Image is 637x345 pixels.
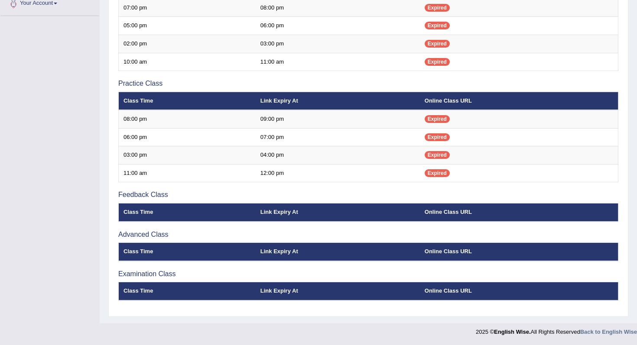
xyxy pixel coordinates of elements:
[256,243,420,261] th: Link Expiry At
[420,203,618,222] th: Online Class URL
[119,17,256,35] td: 05:00 pm
[425,22,450,29] span: Expired
[119,203,256,222] th: Class Time
[420,282,618,300] th: Online Class URL
[494,329,530,335] strong: English Wise.
[580,329,637,335] a: Back to English Wise
[119,110,256,128] td: 08:00 pm
[119,282,256,300] th: Class Time
[118,191,618,199] h3: Feedback Class
[256,110,420,128] td: 09:00 pm
[119,164,256,182] td: 11:00 am
[420,92,618,110] th: Online Class URL
[118,231,618,239] h3: Advanced Class
[256,53,420,71] td: 11:00 am
[425,169,450,177] span: Expired
[118,270,618,278] h3: Examination Class
[256,164,420,182] td: 12:00 pm
[425,115,450,123] span: Expired
[119,92,256,110] th: Class Time
[119,35,256,53] td: 02:00 pm
[256,146,420,164] td: 04:00 pm
[119,128,256,146] td: 06:00 pm
[425,133,450,141] span: Expired
[119,53,256,71] td: 10:00 am
[256,17,420,35] td: 06:00 pm
[425,4,450,12] span: Expired
[256,92,420,110] th: Link Expiry At
[256,282,420,300] th: Link Expiry At
[425,40,450,48] span: Expired
[420,243,618,261] th: Online Class URL
[425,151,450,159] span: Expired
[256,203,420,222] th: Link Expiry At
[256,128,420,146] td: 07:00 pm
[119,243,256,261] th: Class Time
[476,323,637,336] div: 2025 © All Rights Reserved
[119,146,256,164] td: 03:00 pm
[256,35,420,53] td: 03:00 pm
[118,80,618,87] h3: Practice Class
[425,58,450,66] span: Expired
